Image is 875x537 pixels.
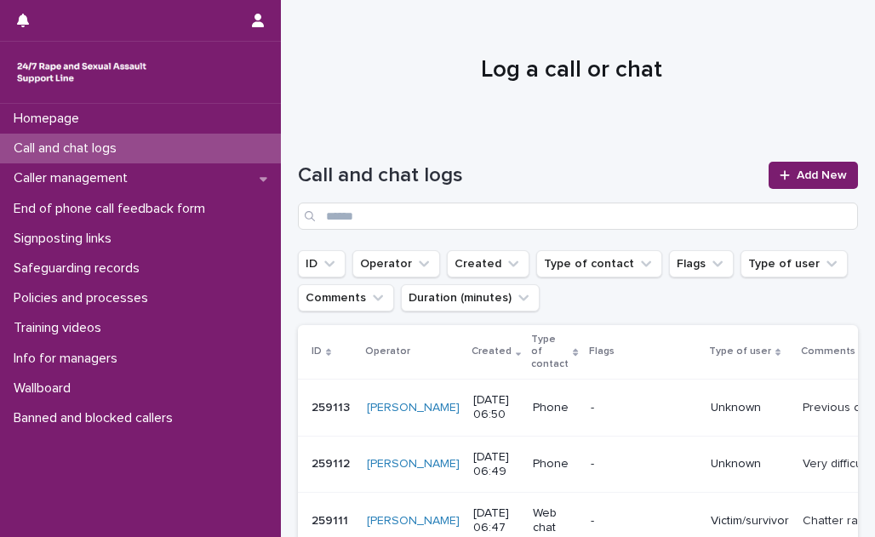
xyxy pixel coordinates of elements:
[801,342,855,361] p: Comments
[473,393,519,422] p: [DATE] 06:50
[533,457,576,471] p: Phone
[298,284,394,311] button: Comments
[591,457,697,471] p: -
[367,514,460,528] a: [PERSON_NAME]
[711,401,789,415] p: Unknown
[533,506,576,535] p: Web chat
[589,342,615,361] p: Flags
[7,201,219,217] p: End of phone call feedback form
[367,401,460,415] a: [PERSON_NAME]
[711,514,789,528] p: Victim/survivor
[352,250,440,277] button: Operator
[797,169,847,181] span: Add New
[312,342,322,361] p: ID
[298,203,858,230] input: Search
[14,55,150,89] img: rhQMoQhaT3yELyF149Cw
[533,401,576,415] p: Phone
[312,397,353,415] p: 259113
[7,320,115,336] p: Training videos
[312,511,352,528] p: 259111
[536,250,662,277] button: Type of contact
[401,284,540,311] button: Duration (minutes)
[7,410,186,426] p: Banned and blocked callers
[447,250,529,277] button: Created
[711,457,789,471] p: Unknown
[312,454,353,471] p: 259112
[7,351,131,367] p: Info for managers
[473,450,519,479] p: [DATE] 06:49
[472,342,512,361] p: Created
[298,56,846,85] h1: Log a call or chat
[7,231,125,247] p: Signposting links
[7,140,130,157] p: Call and chat logs
[709,342,771,361] p: Type of user
[7,290,162,306] p: Policies and processes
[298,163,758,188] h1: Call and chat logs
[7,380,84,397] p: Wallboard
[591,401,697,415] p: -
[769,162,858,189] a: Add New
[367,457,460,471] a: [PERSON_NAME]
[7,170,141,186] p: Caller management
[741,250,848,277] button: Type of user
[531,330,569,374] p: Type of contact
[473,506,519,535] p: [DATE] 06:47
[7,260,153,277] p: Safeguarding records
[7,111,93,127] p: Homepage
[365,342,410,361] p: Operator
[591,514,697,528] p: -
[669,250,734,277] button: Flags
[298,250,346,277] button: ID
